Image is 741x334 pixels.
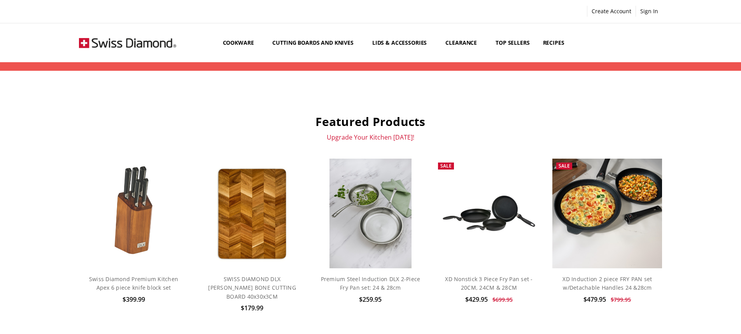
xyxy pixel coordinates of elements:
[434,159,544,268] a: XD Nonstick 3 Piece Fry Pan set - 20CM, 24CM & 28CM
[611,296,631,303] span: $799.95
[79,114,662,129] h2: Featured Products
[89,275,178,291] a: Swiss Diamond Premium Kitchen Apex 6 piece knife block set
[329,159,412,268] img: Premium steel DLX 2pc fry pan set (28 and 24cm) life style shot
[559,163,570,169] span: Sale
[79,159,189,268] a: Swiss Diamond Apex 6 piece knife block set
[241,304,263,312] span: $179.99
[552,159,662,268] img: XD Induction 2 piece FRY PAN set w/Detachable Handles 24 &28cm
[440,163,452,169] span: Sale
[79,133,662,141] p: Upgrade Your Kitchen [DATE]!
[562,275,652,291] a: XD Induction 2 piece FRY PAN set w/Detachable Handles 24 &28cm
[492,296,513,303] span: $699.95
[536,25,571,60] a: Recipes
[266,25,366,60] a: Cutting boards and knives
[197,159,307,268] a: SWISS DIAMOND DLX HERRING BONE CUTTING BOARD 40x30x3CM
[102,159,166,268] img: Swiss Diamond Apex 6 piece knife block set
[434,186,544,241] img: XD Nonstick 3 Piece Fry Pan set - 20CM, 24CM & 28CM
[79,23,176,62] img: Free Shipping On Every Order
[583,295,606,304] span: $479.95
[366,25,439,60] a: Lids & Accessories
[587,6,636,17] a: Create Account
[216,25,266,60] a: Cookware
[208,275,296,300] a: SWISS DIAMOND DLX [PERSON_NAME] BONE CUTTING BOARD 40x30x3CM
[123,295,145,304] span: $399.99
[465,295,488,304] span: $429.95
[321,275,420,291] a: Premium Steel Induction DLX 2-Piece Fry Pan set: 24 & 28cm
[439,25,489,60] a: Clearance
[315,159,425,268] a: Premium steel DLX 2pc fry pan set (28 and 24cm) life style shot
[489,25,536,60] a: Top Sellers
[636,6,662,17] a: Sign In
[207,159,297,268] img: SWISS DIAMOND DLX HERRING BONE CUTTING BOARD 40x30x3CM
[445,275,533,291] a: XD Nonstick 3 Piece Fry Pan set - 20CM, 24CM & 28CM
[359,295,382,304] span: $259.95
